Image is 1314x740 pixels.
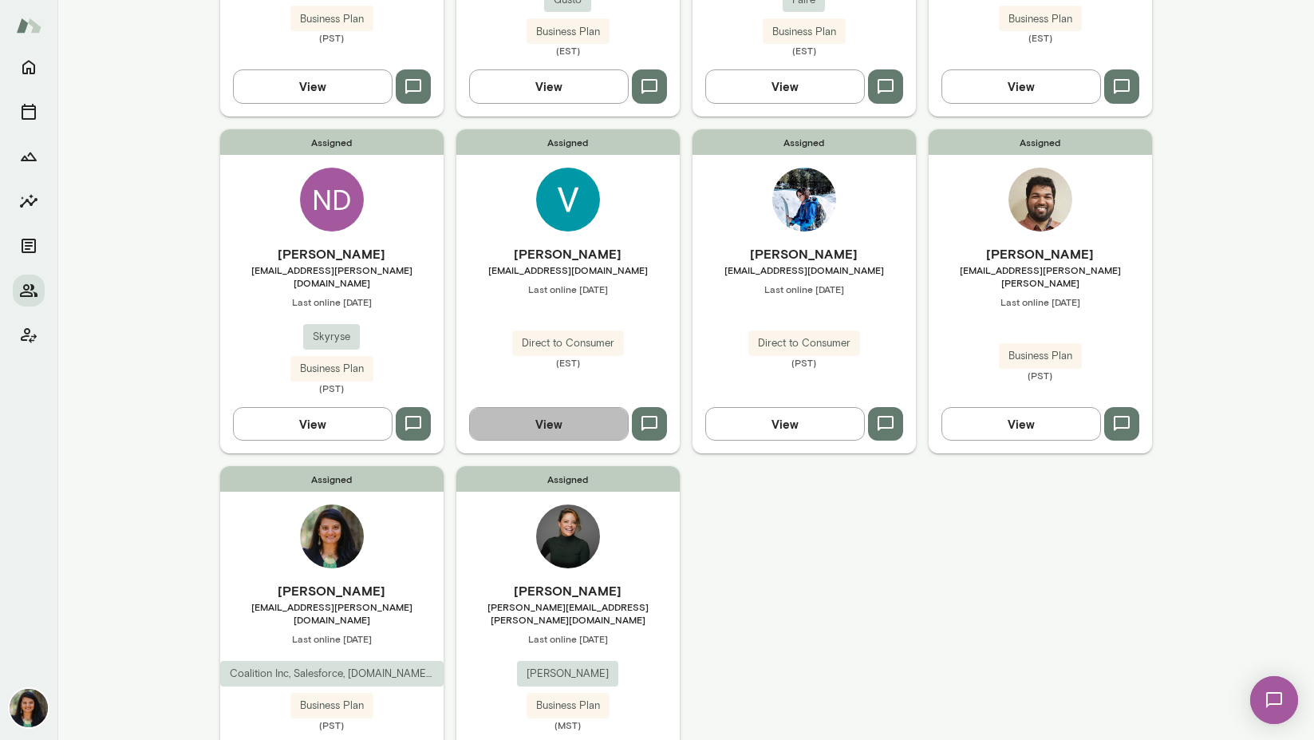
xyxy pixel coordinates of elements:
[512,335,624,351] span: Direct to Consumer
[220,466,444,492] span: Assigned
[220,244,444,263] h6: [PERSON_NAME]
[929,129,1152,155] span: Assigned
[456,263,680,276] span: [EMAIL_ADDRESS][DOMAIN_NAME]
[469,407,629,441] button: View
[705,407,865,441] button: View
[220,718,444,731] span: (PST)
[300,168,364,231] div: ND
[527,698,610,714] span: Business Plan
[220,295,444,308] span: Last online [DATE]
[999,11,1082,27] span: Business Plan
[456,129,680,155] span: Assigned
[220,581,444,600] h6: [PERSON_NAME]
[13,230,45,262] button: Documents
[303,329,360,345] span: Skyryse
[456,632,680,645] span: Last online [DATE]
[929,31,1152,44] span: (EST)
[693,263,916,276] span: [EMAIL_ADDRESS][DOMAIN_NAME]
[290,361,373,377] span: Business Plan
[456,600,680,626] span: [PERSON_NAME][EMAIL_ADDRESS][PERSON_NAME][DOMAIN_NAME]
[300,505,364,568] img: Nina Patel
[233,407,393,441] button: View
[13,319,45,351] button: Client app
[536,505,600,568] img: Tara
[220,382,444,394] span: (PST)
[220,31,444,44] span: (PST)
[929,369,1152,382] span: (PST)
[517,666,618,682] span: [PERSON_NAME]
[220,600,444,626] span: [EMAIL_ADDRESS][PERSON_NAME][DOMAIN_NAME]
[941,407,1101,441] button: View
[13,96,45,128] button: Sessions
[693,129,916,155] span: Assigned
[220,263,444,289] span: [EMAIL_ADDRESS][PERSON_NAME][DOMAIN_NAME]
[456,44,680,57] span: (EST)
[13,140,45,172] button: Growth Plan
[536,168,600,231] img: Versha Singh
[13,185,45,217] button: Insights
[772,168,836,231] img: Yingting Xiao
[748,335,860,351] span: Direct to Consumer
[233,69,393,103] button: View
[999,348,1082,364] span: Business Plan
[290,11,373,27] span: Business Plan
[13,275,45,307] button: Members
[456,581,680,600] h6: [PERSON_NAME]
[456,283,680,295] span: Last online [DATE]
[16,10,41,41] img: Mento
[929,263,1152,289] span: [EMAIL_ADDRESS][PERSON_NAME][PERSON_NAME]
[220,632,444,645] span: Last online [DATE]
[456,718,680,731] span: (MST)
[456,466,680,492] span: Assigned
[693,44,916,57] span: (EST)
[220,129,444,155] span: Assigned
[10,689,48,727] img: Nina Patel
[693,356,916,369] span: (PST)
[929,244,1152,263] h6: [PERSON_NAME]
[693,244,916,263] h6: [PERSON_NAME]
[763,24,846,40] span: Business Plan
[941,69,1101,103] button: View
[456,244,680,263] h6: [PERSON_NAME]
[693,283,916,295] span: Last online [DATE]
[290,698,373,714] span: Business Plan
[456,356,680,369] span: (EST)
[1008,168,1072,231] img: Ashwin Hegde
[705,69,865,103] button: View
[469,69,629,103] button: View
[220,666,444,682] span: Coalition Inc, Salesforce, [DOMAIN_NAME], NASA
[13,51,45,83] button: Home
[929,295,1152,308] span: Last online [DATE]
[527,24,610,40] span: Business Plan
